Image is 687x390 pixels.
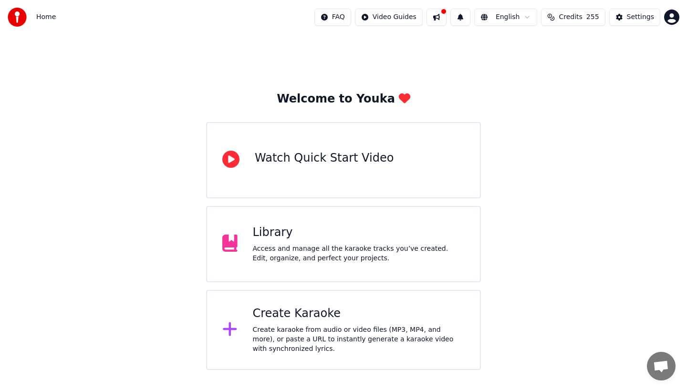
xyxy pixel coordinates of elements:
div: Watch Quick Start Video [255,151,394,166]
img: youka [8,8,27,27]
div: Create Karaoke [253,306,465,321]
div: Welcome to Youka [277,92,410,107]
span: 255 [586,12,599,22]
button: Settings [609,9,660,26]
div: Access and manage all the karaoke tracks you’ve created. Edit, organize, and perfect your projects. [253,244,465,263]
nav: breadcrumb [36,12,56,22]
div: Open chat [647,352,676,380]
button: Credits255 [541,9,605,26]
span: Home [36,12,56,22]
button: FAQ [314,9,351,26]
button: Video Guides [355,9,423,26]
div: Settings [627,12,654,22]
div: Library [253,225,465,240]
span: Credits [559,12,582,22]
div: Create karaoke from audio or video files (MP3, MP4, and more), or paste a URL to instantly genera... [253,325,465,354]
